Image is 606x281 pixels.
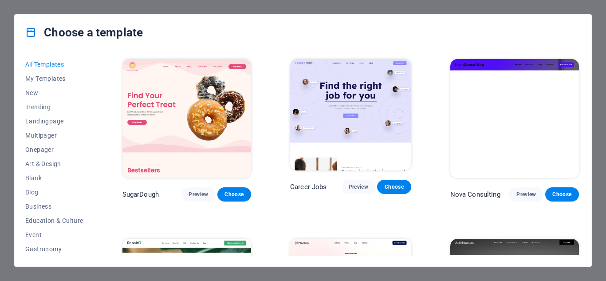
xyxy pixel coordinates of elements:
[25,86,83,100] button: New
[545,187,579,202] button: Choose
[25,118,83,125] span: Landingpage
[342,180,375,194] button: Preview
[25,203,83,210] span: Business
[516,191,536,198] span: Preview
[217,187,251,202] button: Choose
[189,191,208,198] span: Preview
[25,132,83,139] span: Multipager
[349,183,368,190] span: Preview
[25,57,83,71] button: All Templates
[25,75,83,82] span: My Templates
[25,231,83,238] span: Event
[25,157,83,171] button: Art & Design
[181,187,215,202] button: Preview
[25,228,83,242] button: Event
[224,191,244,198] span: Choose
[377,180,411,194] button: Choose
[450,190,500,199] p: Nova Consulting
[450,59,579,178] img: Nova Consulting
[25,199,83,214] button: Business
[25,89,83,96] span: New
[25,25,143,40] h4: Choose a template
[122,190,159,199] p: SugarDough
[25,174,83,182] span: Blank
[25,142,83,157] button: Onepager
[25,171,83,185] button: Blank
[25,214,83,228] button: Education & Culture
[25,245,83,253] span: Gastronomy
[25,242,83,256] button: Gastronomy
[25,146,83,153] span: Onepager
[25,61,83,68] span: All Templates
[25,185,83,199] button: Blog
[25,114,83,128] button: Landingpage
[25,103,83,111] span: Trending
[552,191,572,198] span: Choose
[25,71,83,86] button: My Templates
[509,187,543,202] button: Preview
[290,59,411,170] img: Career Jobs
[25,100,83,114] button: Trending
[25,217,83,224] span: Education & Culture
[290,182,327,191] p: Career Jobs
[25,128,83,142] button: Multipager
[384,183,404,190] span: Choose
[25,160,83,167] span: Art & Design
[25,189,83,196] span: Blog
[122,59,251,178] img: SugarDough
